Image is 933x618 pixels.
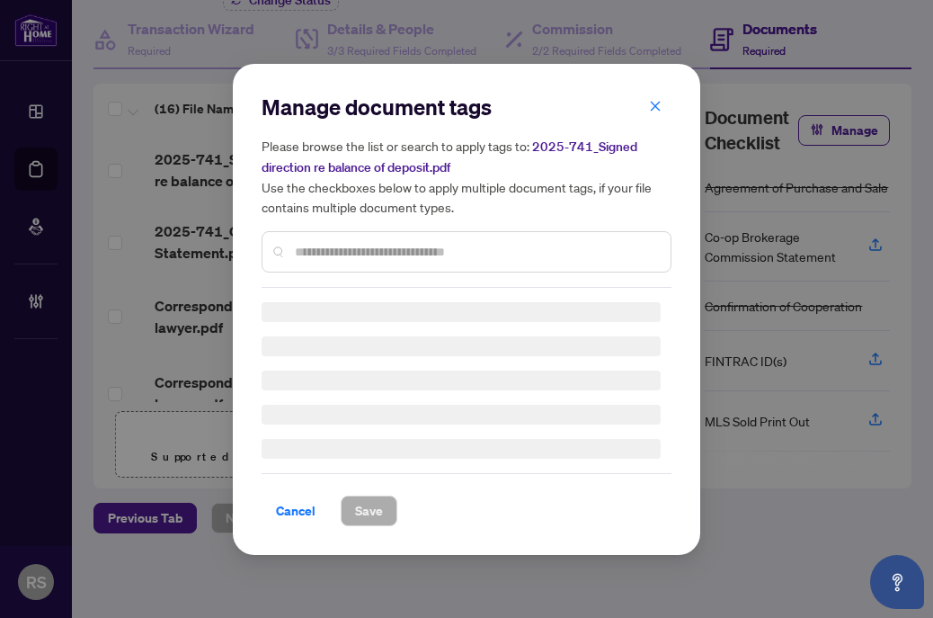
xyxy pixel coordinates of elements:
[262,139,637,175] span: 2025-741_Signed direction re balance of deposit.pdf
[649,99,662,112] span: close
[262,136,671,217] h5: Please browse the list or search to apply tags to: Use the checkboxes below to apply multiple doc...
[262,496,330,526] button: Cancel
[341,496,397,526] button: Save
[262,93,671,121] h2: Manage document tags
[276,497,315,525] span: Cancel
[870,555,924,609] button: Open asap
